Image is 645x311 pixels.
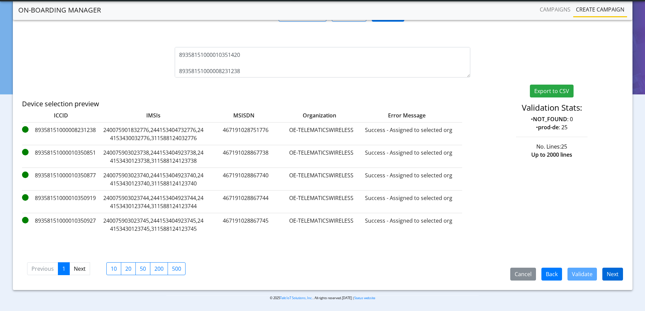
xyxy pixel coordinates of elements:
[69,262,90,275] a: Next
[22,100,423,108] h5: Device selection preview
[22,149,100,165] label: 89358151000010350851
[475,142,628,151] div: No. Lines:
[166,295,479,301] p: © 2025 . All rights reserved.[DATE] |
[538,124,559,131] strong: prod-de
[287,126,355,142] label: OE-TELEMATICSWIRELESS
[22,126,100,142] label: 89358151000008231238
[103,149,204,165] label: 240075903023738,244153404923738,244153430123738,311588124123738
[344,111,446,119] label: Error Message
[103,126,204,142] label: 240075901832776,244153404732776,244153430032776,311588124032776
[207,126,285,142] label: 467191028751776
[22,217,100,233] label: 89358151000010350927
[287,171,355,187] label: OE-TELEMATICSWIRELESS
[541,268,562,281] button: Back
[537,3,573,16] a: Campaigns
[358,149,459,165] label: Success - Assigned to selected org
[274,111,342,119] label: Organization
[58,262,70,275] a: 1
[106,262,121,275] label: 10
[358,194,459,210] label: Success - Assigned to selected org
[22,171,100,187] label: 89358151000010350877
[103,194,204,210] label: 240075903023744,244153404923744,244153430123744,311588124123744
[475,151,628,159] div: Up to 2000 lines
[573,3,627,16] a: Create campaign
[207,194,285,210] label: 467191028867744
[358,217,459,233] label: Success - Assigned to selected org
[207,171,285,187] label: 467191028867740
[287,149,355,165] label: OE-TELEMATICSWIRELESS
[22,111,100,119] label: ICCID
[103,111,204,119] label: IMSIs
[135,262,150,275] label: 50
[103,217,204,233] label: 240075903023745,244153404923745,244153430123745,311588124123745
[207,111,271,119] label: MSISDN
[358,171,459,187] label: Success - Assigned to selected org
[121,262,136,275] label: 20
[533,115,567,123] strong: NOT_FOUND
[354,296,375,300] a: Status website
[561,143,567,150] span: 25
[530,85,574,97] button: Export to CSV
[280,296,313,300] a: Telit IoT Solutions, Inc.
[22,194,100,210] label: 89358151000010350919
[18,3,101,17] a: On-Boarding Manager
[207,149,285,165] label: 467191028867738
[480,115,623,123] p: • : 0
[103,171,204,187] label: 240075903023740,244153404923740,244153430123740,311588124123740
[150,262,168,275] label: 200
[287,194,355,210] label: OE-TELEMATICSWIRELESS
[358,126,459,142] label: Success - Assigned to selected org
[567,268,597,281] button: Validate
[480,103,623,113] h4: Validation Stats:
[168,262,186,275] label: 500
[207,217,285,233] label: 467191028867745
[602,268,623,281] button: Next
[480,123,623,131] p: • : 25
[510,268,536,281] button: Cancel
[287,217,355,233] label: OE-TELEMATICSWIRELESS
